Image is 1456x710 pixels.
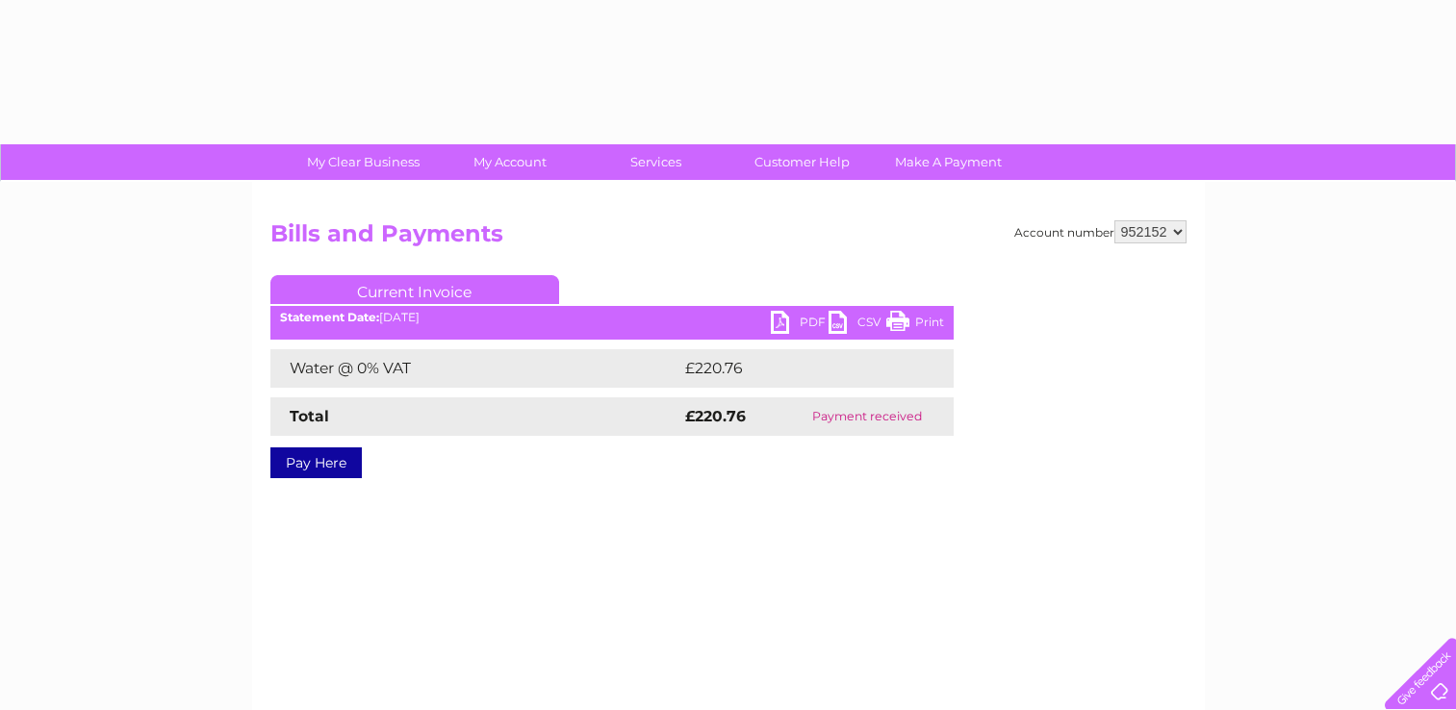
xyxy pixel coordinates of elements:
td: Water @ 0% VAT [270,349,680,388]
a: Customer Help [723,144,881,180]
h2: Bills and Payments [270,220,1187,257]
a: CSV [829,311,886,339]
b: Statement Date: [280,310,379,324]
a: My Clear Business [284,144,443,180]
a: PDF [771,311,829,339]
div: [DATE] [270,311,954,324]
td: £220.76 [680,349,920,388]
a: Make A Payment [869,144,1028,180]
a: Services [576,144,735,180]
div: Account number [1014,220,1187,243]
a: My Account [430,144,589,180]
strong: £220.76 [685,407,746,425]
a: Pay Here [270,447,362,478]
strong: Total [290,407,329,425]
a: Print [886,311,944,339]
td: Payment received [781,397,954,436]
a: Current Invoice [270,275,559,304]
